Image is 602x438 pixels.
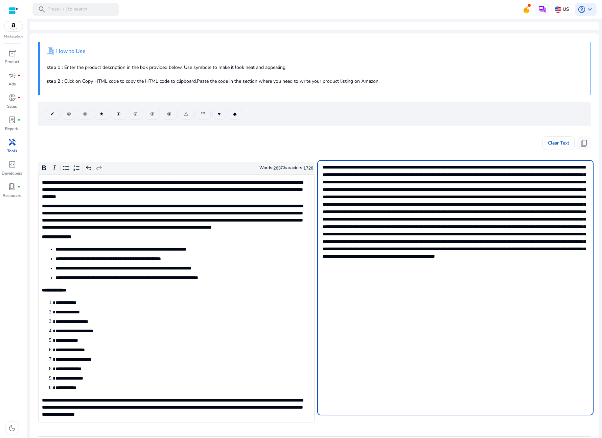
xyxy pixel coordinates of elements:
[8,160,16,169] span: code_blocks
[233,110,237,118] span: ◆
[8,81,16,87] p: Ads
[578,5,586,14] span: account_circle
[18,74,20,77] span: fiber_manual_record
[3,192,22,199] p: Resources
[273,165,281,171] label: 263
[18,119,20,121] span: fiber_manual_record
[47,78,60,84] b: step 2
[7,103,17,109] p: Sales
[580,139,588,147] span: content_copy
[94,109,109,120] button: ★
[167,110,171,118] span: ④
[18,96,20,99] span: fiber_manual_record
[2,170,22,176] p: Developers
[7,148,17,154] p: Tools
[4,21,23,31] img: amazon.svg
[8,71,16,79] span: campaign
[111,109,126,120] button: ①
[8,49,16,57] span: inventory_2
[83,110,87,118] span: ®
[8,183,16,191] span: book_4
[184,110,188,118] span: ⚠
[128,109,143,120] button: ②
[8,424,16,432] span: dark_mode
[133,110,138,118] span: ②
[259,164,313,172] div: Words: Characters:
[555,6,561,13] img: us.svg
[162,109,177,120] button: ④
[4,34,23,39] p: Marketplace
[8,94,16,102] span: donut_small
[47,6,87,13] p: Press to search
[218,110,221,118] span: ♥
[195,109,211,120] button: ™
[586,5,594,14] span: keyboard_arrow_down
[548,136,569,150] span: Clear Text
[61,6,67,13] span: /
[47,78,584,85] p: : Click on Copy HTML code to copy the HTML code to clipboard.Paste the code in the section where ...
[145,109,160,120] button: ③
[99,110,104,118] span: ★
[5,59,19,65] p: Product
[47,64,584,71] p: : Enter the product description in the box provided below. Use symbols to make it look neat and a...
[38,174,315,422] div: Rich Text Editor. Editing area: main. Press Alt+0 for help.
[577,136,591,150] button: content_copy
[563,3,569,15] p: US
[56,48,86,55] h4: How to Use
[5,126,19,132] p: Reports
[303,165,313,171] label: 1726
[67,110,71,118] span: ©
[179,109,194,120] button: ⚠
[47,64,60,71] b: step 1
[8,116,16,124] span: lab_profile
[116,110,121,118] span: ①
[78,109,92,120] button: ®
[201,110,205,118] span: ™
[45,109,60,120] button: ✔
[50,110,54,118] span: ✔
[542,136,575,150] button: Clear Text
[18,185,20,188] span: fiber_manual_record
[212,109,226,120] button: ♥
[8,138,16,146] span: handyman
[38,162,315,175] div: Editor toolbar
[62,109,76,120] button: ©
[228,109,242,120] button: ◆
[38,5,46,14] span: search
[150,110,155,118] span: ③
